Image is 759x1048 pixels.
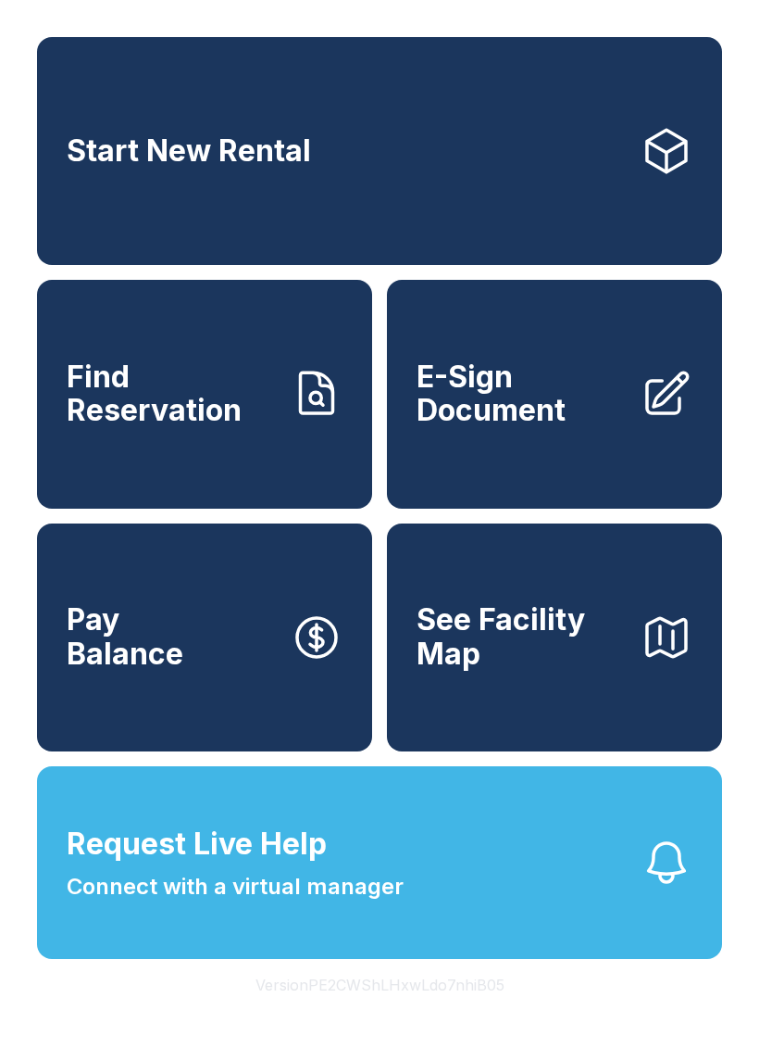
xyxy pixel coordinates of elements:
span: Find Reservation [67,360,276,428]
span: Start New Rental [67,134,311,169]
span: See Facility Map [417,603,626,671]
button: Request Live HelpConnect with a virtual manager [37,766,722,959]
a: Find Reservation [37,280,372,508]
a: Start New Rental [37,37,722,265]
button: VersionPE2CWShLHxwLdo7nhiB05 [241,959,519,1011]
span: Request Live Help [67,822,327,866]
span: E-Sign Document [417,360,626,428]
button: See Facility Map [387,524,722,751]
span: Pay Balance [67,603,183,671]
span: Connect with a virtual manager [67,870,404,903]
a: E-Sign Document [387,280,722,508]
a: PayBalance [37,524,372,751]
